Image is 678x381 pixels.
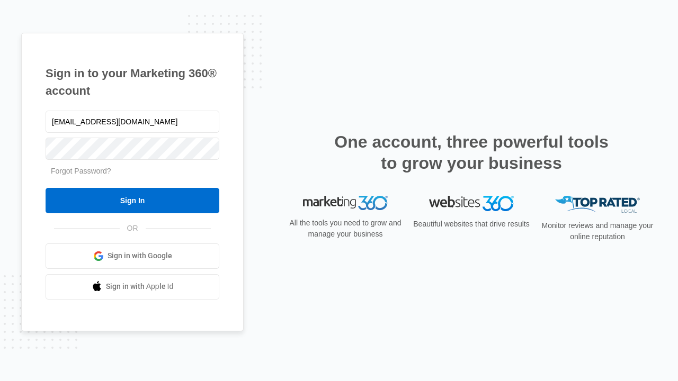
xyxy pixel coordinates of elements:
[331,131,612,174] h2: One account, three powerful tools to grow your business
[538,220,657,242] p: Monitor reviews and manage your online reputation
[555,196,640,213] img: Top Rated Local
[51,167,111,175] a: Forgot Password?
[46,111,219,133] input: Email
[286,217,405,240] p: All the tools you need to grow and manage your business
[46,188,219,213] input: Sign In
[46,274,219,300] a: Sign in with Apple Id
[429,196,514,211] img: Websites 360
[106,281,174,292] span: Sign in with Apple Id
[46,65,219,99] h1: Sign in to your Marketing 360® account
[46,243,219,269] a: Sign in with Google
[412,219,531,230] p: Beautiful websites that drive results
[108,250,172,261] span: Sign in with Google
[120,223,146,234] span: OR
[303,196,388,211] img: Marketing 360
